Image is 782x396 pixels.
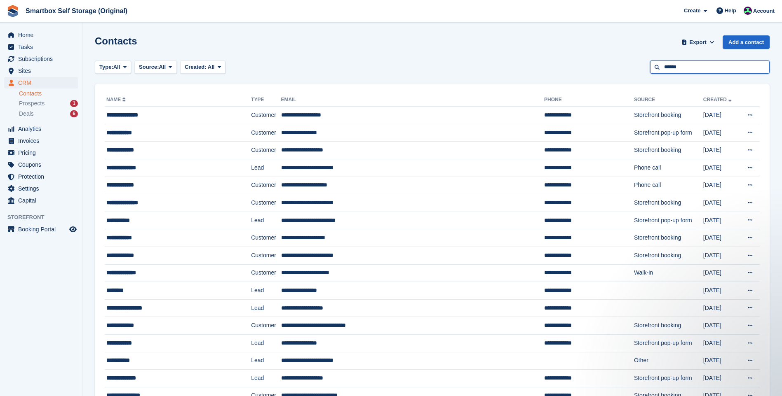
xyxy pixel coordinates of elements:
[4,147,78,158] a: menu
[634,229,703,247] td: Storefront booking
[4,53,78,65] a: menu
[18,171,68,182] span: Protection
[251,194,281,212] td: Customer
[7,5,19,17] img: stora-icon-8386f47178a22dfd0bd8f6a31ec36ba5ce8667c1dd55bd0f319d3a0aa187defe.svg
[18,159,68,170] span: Coupons
[95,35,137,47] h1: Contacts
[99,63,113,71] span: Type:
[634,352,703,370] td: Other
[703,107,739,124] td: [DATE]
[634,124,703,142] td: Storefront pop-up form
[18,29,68,41] span: Home
[185,64,207,70] span: Created:
[703,212,739,229] td: [DATE]
[18,135,68,147] span: Invoices
[4,159,78,170] a: menu
[725,7,736,15] span: Help
[634,370,703,387] td: Storefront pop-up form
[19,109,78,118] a: Deals 6
[4,77,78,89] a: menu
[134,61,177,74] button: Source: All
[634,107,703,124] td: Storefront booking
[744,7,752,15] img: Alex Selenitsas
[251,264,281,282] td: Customer
[703,282,739,300] td: [DATE]
[4,65,78,77] a: menu
[251,334,281,352] td: Lead
[251,317,281,335] td: Customer
[4,135,78,147] a: menu
[251,299,281,317] td: Lead
[634,212,703,229] td: Storefront pop-up form
[544,93,634,107] th: Phone
[251,352,281,370] td: Lead
[703,317,739,335] td: [DATE]
[251,212,281,229] td: Lead
[22,4,131,18] a: Smartbox Self Storage (Original)
[70,110,78,117] div: 6
[703,159,739,177] td: [DATE]
[18,224,68,235] span: Booking Portal
[7,213,82,221] span: Storefront
[703,247,739,264] td: [DATE]
[703,334,739,352] td: [DATE]
[68,224,78,234] a: Preview store
[19,90,78,98] a: Contacts
[753,7,775,15] span: Account
[703,124,739,142] td: [DATE]
[208,64,215,70] span: All
[19,99,78,108] a: Prospects 1
[19,100,45,107] span: Prospects
[180,61,225,74] button: Created: All
[18,183,68,194] span: Settings
[18,53,68,65] span: Subscriptions
[18,147,68,158] span: Pricing
[19,110,34,118] span: Deals
[634,317,703,335] td: Storefront booking
[113,63,120,71] span: All
[159,63,166,71] span: All
[251,282,281,300] td: Lead
[4,29,78,41] a: menu
[4,41,78,53] a: menu
[4,183,78,194] a: menu
[634,159,703,177] td: Phone call
[703,194,739,212] td: [DATE]
[251,229,281,247] td: Customer
[4,171,78,182] a: menu
[634,247,703,264] td: Storefront booking
[703,370,739,387] td: [DATE]
[251,159,281,177] td: Lead
[634,177,703,194] td: Phone call
[634,264,703,282] td: Walk-in
[703,299,739,317] td: [DATE]
[95,61,131,74] button: Type: All
[251,247,281,264] td: Customer
[106,97,127,102] a: Name
[251,124,281,142] td: Customer
[251,370,281,387] td: Lead
[70,100,78,107] div: 1
[634,194,703,212] td: Storefront booking
[703,264,739,282] td: [DATE]
[680,35,716,49] button: Export
[634,142,703,159] td: Storefront booking
[703,97,733,102] a: Created
[4,224,78,235] a: menu
[18,41,68,53] span: Tasks
[281,93,545,107] th: Email
[690,38,707,47] span: Export
[4,195,78,206] a: menu
[703,352,739,370] td: [DATE]
[18,123,68,135] span: Analytics
[634,93,703,107] th: Source
[703,177,739,194] td: [DATE]
[4,123,78,135] a: menu
[251,142,281,159] td: Customer
[18,65,68,77] span: Sites
[703,142,739,159] td: [DATE]
[634,334,703,352] td: Storefront pop-up form
[251,177,281,194] td: Customer
[139,63,159,71] span: Source:
[723,35,770,49] a: Add a contact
